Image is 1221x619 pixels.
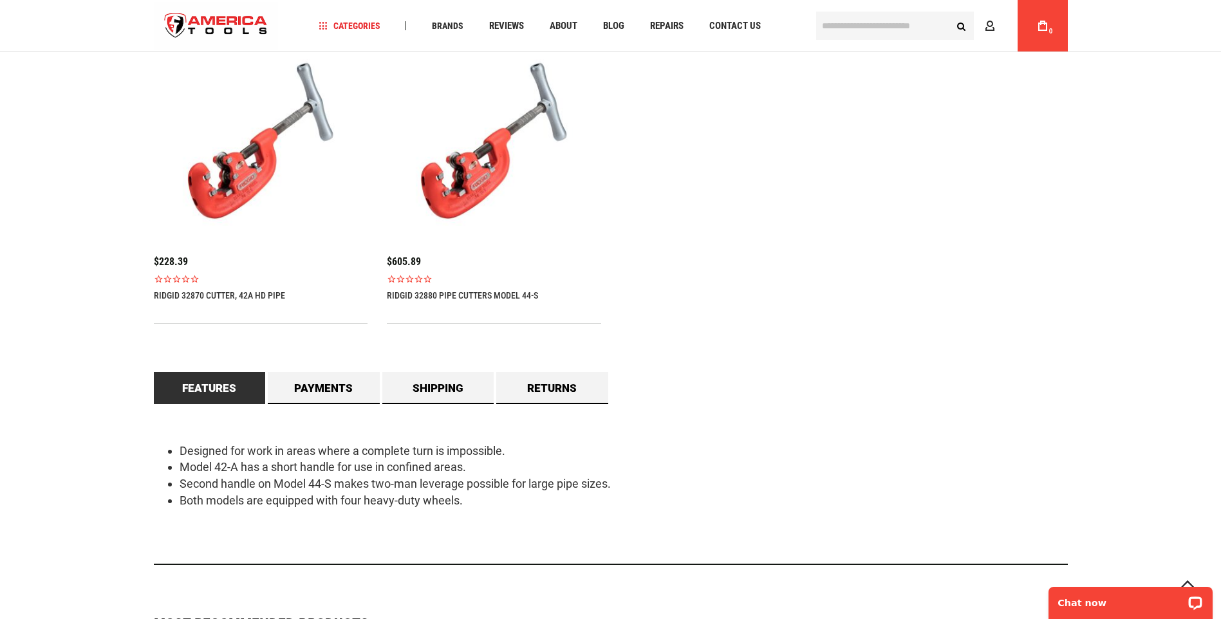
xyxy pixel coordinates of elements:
[650,21,684,31] span: Repairs
[483,17,530,35] a: Reviews
[154,2,279,50] a: store logo
[180,476,1068,492] li: Second handle on Model 44-S makes two-man leverage possible for large pipe sizes.
[154,372,266,404] a: Features
[154,290,285,300] a: RIDGID 32870 CUTTER, 42A HD PIPE
[382,372,494,404] a: Shipping
[180,459,1068,476] li: Model 42-A has a short handle for use in confined areas.
[603,21,624,31] span: Blog
[180,443,1068,459] li: Designed for work in areas where a complete turn is impossible.
[496,372,608,404] a: Returns
[313,17,386,35] a: Categories
[709,21,761,31] span: Contact Us
[154,274,368,284] span: Rated 0.0 out of 5 stars 0 reviews
[426,17,469,35] a: Brands
[154,255,188,268] span: $228.39
[489,21,524,31] span: Reviews
[1049,28,1053,35] span: 0
[597,17,630,35] a: Blog
[268,372,380,404] a: Payments
[644,17,689,35] a: Repairs
[387,274,601,284] span: Rated 0.0 out of 5 stars 0 reviews
[544,17,583,35] a: About
[154,2,279,50] img: America Tools
[550,21,577,31] span: About
[387,290,538,300] a: RIDGID 32880 Pipe Cutters Model 44-S
[704,17,767,35] a: Contact Us
[180,492,1068,509] li: Both models are equipped with four heavy-duty wheels.
[387,255,421,268] span: $605.89
[432,21,463,30] span: Brands
[319,21,380,30] span: Categories
[949,14,974,38] button: Search
[1040,578,1221,619] iframe: LiveChat chat widget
